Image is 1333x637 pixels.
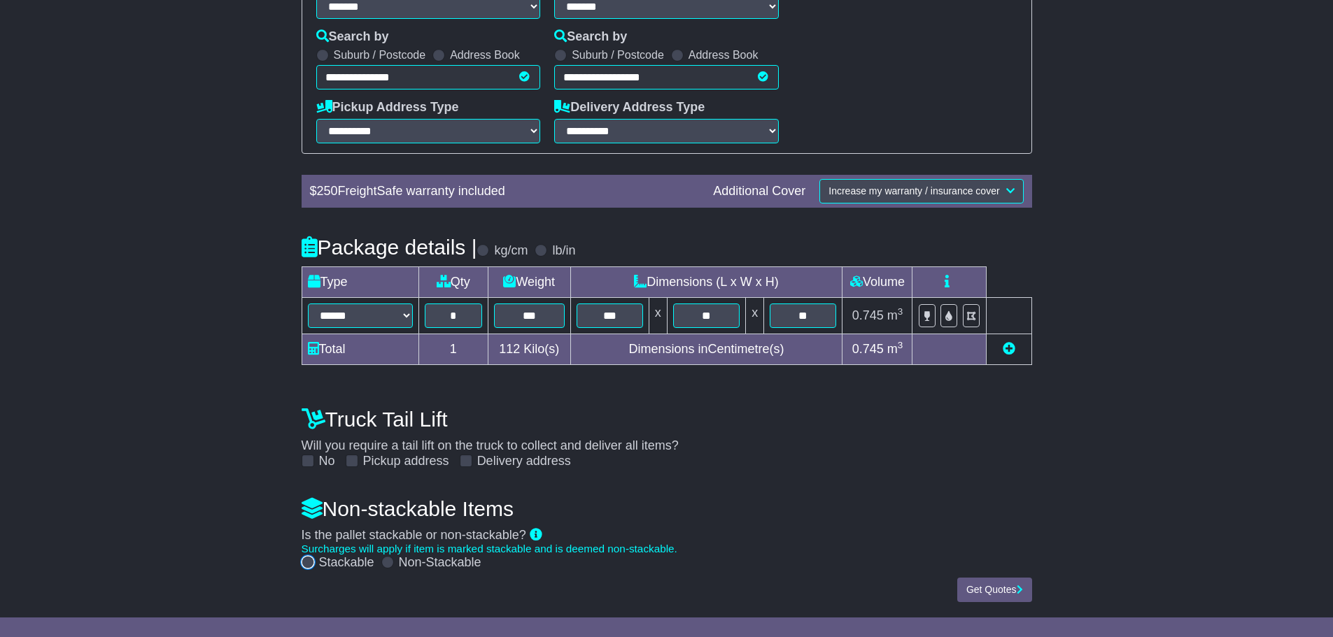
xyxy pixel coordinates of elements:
td: Weight [488,266,570,297]
label: Delivery Address Type [554,100,705,115]
span: Is the pallet stackable or non-stackable? [302,528,526,542]
td: Kilo(s) [488,334,570,364]
td: Qty [418,266,488,297]
label: lb/in [552,243,575,259]
div: Will you require a tail lift on the truck to collect and deliver all items? [295,401,1039,469]
td: 1 [418,334,488,364]
label: Suburb / Postcode [572,48,664,62]
label: Address Book [689,48,759,62]
td: Total [302,334,418,364]
span: 0.745 [852,308,884,322]
label: Search by [316,29,389,45]
sup: 3 [898,306,903,317]
span: 250 [317,184,338,198]
div: Surcharges will apply if item is marked stackable and is deemed non-stackable. [302,543,1032,555]
td: x [649,297,667,334]
span: m [887,342,903,356]
label: kg/cm [494,243,528,259]
label: Pickup Address Type [316,100,459,115]
label: Address Book [450,48,520,62]
label: Delivery address [477,454,571,469]
h4: Truck Tail Lift [302,408,1032,431]
td: Dimensions in Centimetre(s) [570,334,842,364]
td: Type [302,266,418,297]
span: Increase my warranty / insurance cover [828,185,999,196]
span: 112 [499,342,520,356]
label: Stackable [319,555,374,571]
sup: 3 [898,340,903,350]
label: Non-Stackable [399,555,481,571]
td: Volume [842,266,912,297]
td: x [746,297,764,334]
h4: Package details | [302,236,477,259]
div: Additional Cover [706,184,812,199]
button: Get Quotes [957,578,1032,602]
button: Increase my warranty / insurance cover [819,179,1023,203]
label: No [319,454,335,469]
span: 0.745 [852,342,884,356]
div: $ FreightSafe warranty included [303,184,707,199]
label: Pickup address [363,454,449,469]
label: Suburb / Postcode [334,48,426,62]
span: m [887,308,903,322]
label: Search by [554,29,627,45]
td: Dimensions (L x W x H) [570,266,842,297]
h4: Non-stackable Items [302,497,1032,520]
a: Add new item [1003,342,1015,356]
